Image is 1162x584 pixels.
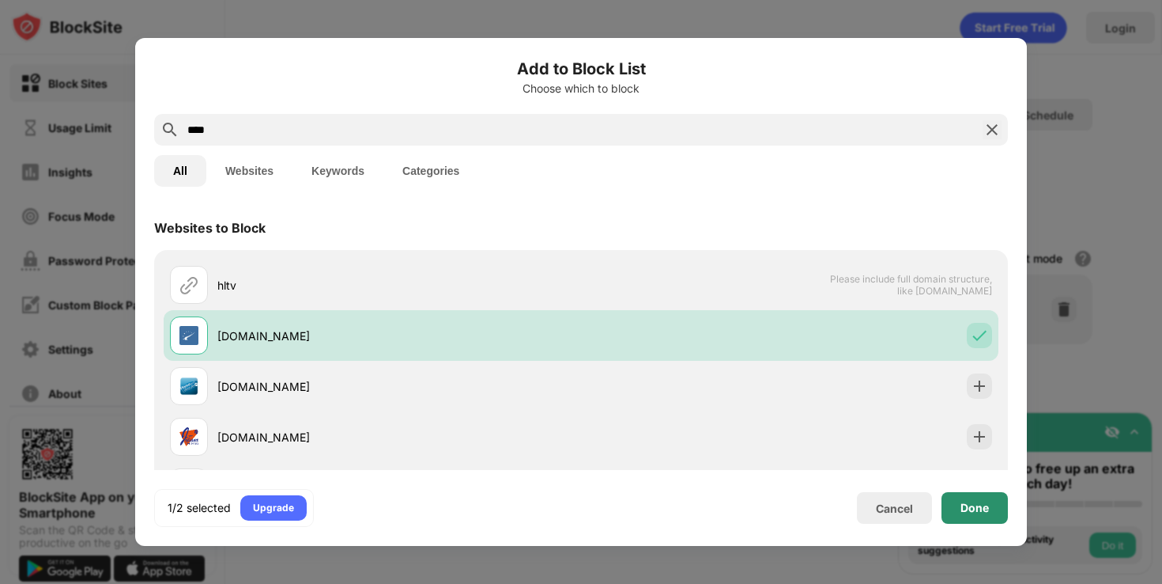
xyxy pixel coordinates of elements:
[292,155,383,187] button: Keywords
[217,328,581,344] div: [DOMAIN_NAME]
[383,155,478,187] button: Categories
[154,82,1008,95] div: Choose which to block
[179,427,198,446] img: favicons
[253,500,294,516] div: Upgrade
[983,120,1002,139] img: search-close
[179,377,198,396] img: favicons
[960,502,989,514] div: Done
[876,502,913,515] div: Cancel
[160,120,179,139] img: search.svg
[154,220,266,236] div: Websites to Block
[179,326,198,345] img: favicons
[206,155,292,187] button: Websites
[217,378,581,395] div: [DOMAIN_NAME]
[154,57,1008,81] h6: Add to Block List
[179,275,198,294] img: url.svg
[217,429,581,446] div: [DOMAIN_NAME]
[154,155,206,187] button: All
[217,277,581,294] div: hltv
[829,273,992,297] span: Please include full domain structure, like [DOMAIN_NAME]
[168,500,231,516] div: 1/2 selected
